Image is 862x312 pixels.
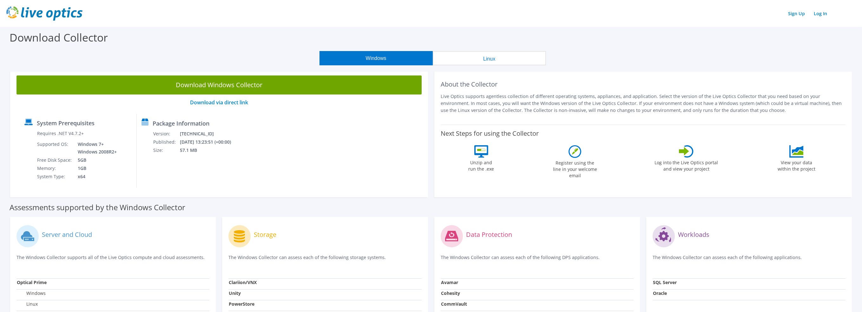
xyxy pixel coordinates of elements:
label: System Prerequisites [37,120,95,126]
label: Register using the line in your welcome email [551,158,599,179]
label: Log into the Live Optics portal and view your project [654,158,718,172]
label: Windows [17,290,46,296]
label: Unzip and run the .exe [467,158,496,172]
td: Supported OS: [37,140,73,156]
a: Download via direct link [190,99,248,106]
td: [TECHNICAL_ID] [180,130,239,138]
strong: Oracle [653,290,667,296]
label: Next Steps for using the Collector [441,130,539,137]
label: View your data within the project [774,158,819,172]
img: live_optics_svg.svg [6,6,82,21]
td: Size: [153,146,180,154]
strong: PowerStore [229,301,254,307]
label: Server and Cloud [42,231,92,238]
td: [DATE] 13:23:51 (+00:00) [180,138,239,146]
a: Log In [811,9,830,18]
p: The Windows Collector can assess each of the following DPS applications. [441,254,634,267]
p: The Windows Collector can assess each of the following storage systems. [228,254,421,267]
strong: CommVault [441,301,467,307]
td: Windows 7+ Windows 2008R2+ [73,140,118,156]
label: Assessments supported by the Windows Collector [10,204,185,211]
strong: Optical Prime [17,279,47,285]
a: Sign Up [785,9,808,18]
strong: Avamar [441,279,458,285]
td: Memory: [37,164,73,172]
strong: SQL Server [653,279,677,285]
button: Linux [433,51,546,65]
p: The Windows Collector can assess each of the following applications. [653,254,846,267]
label: Download Collector [10,30,108,45]
td: Free Disk Space: [37,156,73,164]
td: Published: [153,138,180,146]
strong: Clariion/VNX [229,279,257,285]
label: Package Information [153,120,209,127]
td: 5GB [73,156,118,164]
strong: Unity [229,290,241,296]
label: Workloads [678,231,709,238]
td: Version: [153,130,180,138]
label: Storage [254,231,276,238]
td: 57.1 MB [180,146,239,154]
td: x64 [73,172,118,181]
h2: About the Collector [441,81,846,88]
label: Data Protection [466,231,512,238]
label: Linux [17,301,38,307]
td: 1GB [73,164,118,172]
p: The Windows Collector supports all of the Live Optics compute and cloud assessments. [16,254,209,267]
button: Windows [319,51,433,65]
p: Live Optics supports agentless collection of different operating systems, appliances, and applica... [441,93,846,114]
a: Download Windows Collector [16,75,422,94]
strong: Cohesity [441,290,460,296]
label: Requires .NET V4.7.2+ [37,130,84,137]
td: System Type: [37,172,73,181]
